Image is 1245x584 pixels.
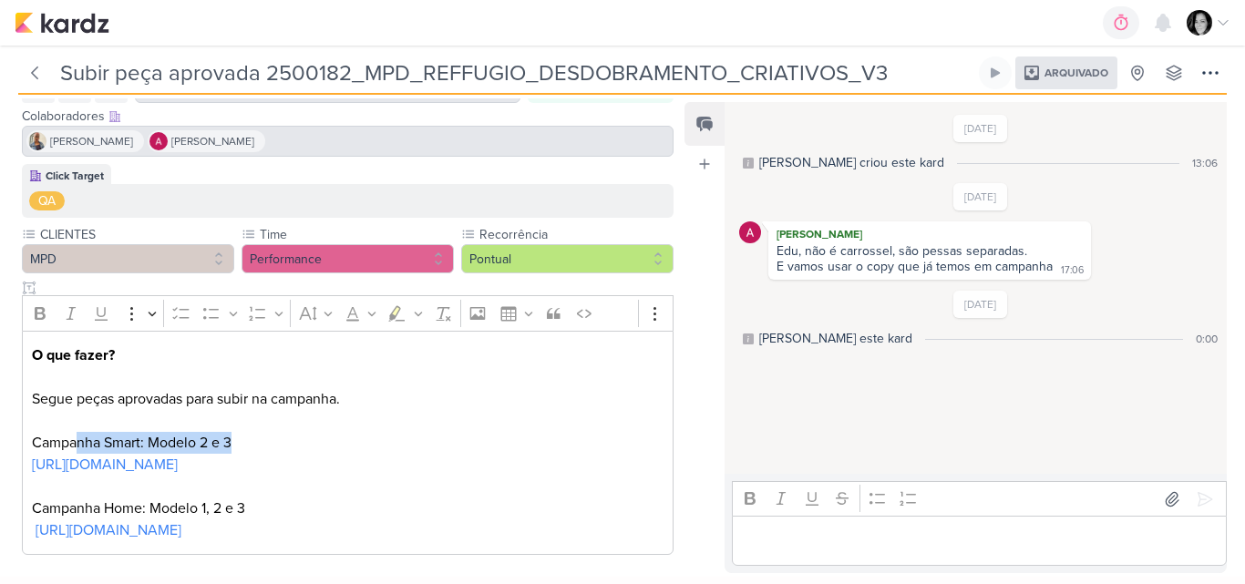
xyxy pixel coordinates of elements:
[46,168,104,184] div: Click Target
[772,225,1087,243] div: [PERSON_NAME]
[461,244,674,273] button: Pontual
[32,346,115,364] strong: O que fazer?
[38,191,56,210] div: QA
[777,259,1053,274] div: E vamos usar o copy que já temos em campanha
[22,244,234,273] button: MPD
[759,153,944,172] div: [PERSON_NAME] criou este kard
[1015,56,1117,89] div: Arquivado
[777,243,1083,259] div: Edu, não é carrossel, são pessas separadas.
[258,225,454,244] label: Time
[36,521,181,539] a: [URL][DOMAIN_NAME]
[1192,155,1218,171] div: 13:06
[732,481,1227,517] div: Editor toolbar
[28,132,46,150] img: Iara Santos
[242,244,454,273] button: Performance
[22,331,674,556] div: Editor editing area: main
[55,56,975,89] input: Kard Sem Título
[171,133,254,149] span: [PERSON_NAME]
[478,225,674,244] label: Recorrência
[32,456,178,474] a: [URL][DOMAIN_NAME]
[22,295,674,331] div: Editor toolbar
[1061,263,1084,278] div: 17:06
[988,66,1003,80] div: Ligar relógio
[32,476,664,541] p: Campanha Home: Modelo 1, 2 e 3
[149,132,168,150] img: Alessandra Gomes
[22,107,674,126] div: Colaboradores
[1187,10,1212,36] img: Renata Brandão
[15,12,109,34] img: kardz.app
[739,221,761,243] img: Alessandra Gomes
[32,344,664,476] p: Segue peças aprovadas para subir na campanha. Campanha Smart: Modelo 2 e 3
[732,516,1227,566] div: Editor editing area: main
[1044,67,1108,78] span: Arquivado
[38,225,234,244] label: CLIENTES
[1196,331,1218,347] div: 0:00
[50,133,133,149] span: [PERSON_NAME]
[759,329,912,348] div: [PERSON_NAME] este kard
